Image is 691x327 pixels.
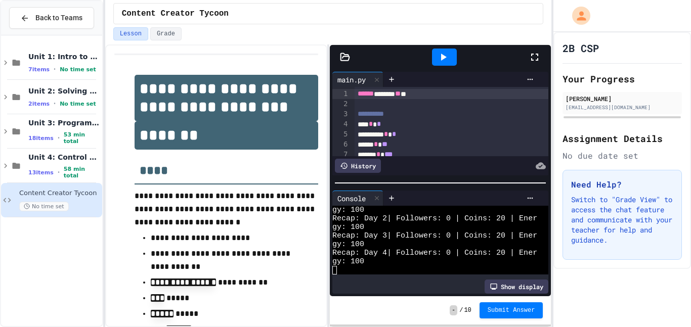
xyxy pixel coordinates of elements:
[571,195,673,245] p: Switch to "Grade View" to access the chat feature and communicate with your teacher for help and ...
[150,27,182,40] button: Grade
[332,214,537,223] span: Recap: Day 2| Followers: 0 | Coins: 20 | Ener
[28,101,50,107] span: 2 items
[9,7,94,29] button: Back to Teams
[54,65,56,73] span: •
[332,240,364,249] span: gy: 100
[563,131,682,146] h2: Assignment Details
[332,249,537,257] span: Recap: Day 4| Followers: 0 | Coins: 20 | Ener
[450,305,457,315] span: -
[563,150,682,162] div: No due date set
[488,306,535,314] span: Submit Answer
[58,168,60,176] span: •
[28,118,100,127] span: Unit 3: Programming with Python
[563,72,682,86] h2: Your Progress
[332,257,364,266] span: gy: 100
[28,86,100,96] span: Unit 2: Solving Problems in Computer Science
[566,104,679,111] div: [EMAIL_ADDRESS][DOMAIN_NAME]
[563,41,599,55] h1: 2B CSP
[332,99,349,109] div: 2
[60,66,96,73] span: No time set
[485,279,548,294] div: Show display
[562,4,593,27] div: My Account
[19,189,100,198] span: Content Creator Tycoon
[60,101,96,107] span: No time set
[64,166,100,179] span: 58 min total
[332,231,537,240] span: Recap: Day 3| Followers: 0 | Coins: 20 | Ener
[113,27,148,40] button: Lesson
[19,202,69,211] span: No time set
[58,134,60,142] span: •
[332,119,349,129] div: 4
[332,223,364,231] span: gy: 100
[28,66,50,73] span: 7 items
[571,178,673,191] h3: Need Help?
[28,135,54,142] span: 18 items
[122,8,229,20] span: Content Creator Tycoon
[332,193,371,204] div: Console
[64,131,100,145] span: 53 min total
[332,150,349,160] div: 7
[35,13,82,23] span: Back to Teams
[335,159,381,173] div: History
[332,129,349,139] div: 5
[332,74,371,85] div: main.py
[28,169,54,176] span: 13 items
[54,100,56,108] span: •
[464,306,471,314] span: 10
[28,52,100,61] span: Unit 1: Intro to Computer Science
[566,94,679,103] div: [PERSON_NAME]
[28,153,100,162] span: Unit 4: Control Structures
[332,72,383,87] div: main.py
[480,302,543,318] button: Submit Answer
[459,306,463,314] span: /
[332,109,349,119] div: 3
[332,139,349,150] div: 6
[332,89,349,99] div: 1
[332,206,364,214] span: gy: 100
[332,191,383,206] div: Console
